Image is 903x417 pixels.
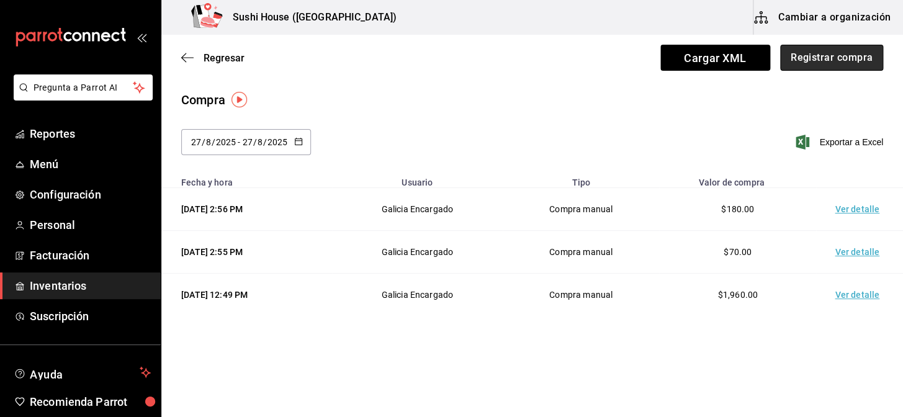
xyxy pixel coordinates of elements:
td: Compra manual [503,231,659,274]
td: Ver detalle [816,274,903,316]
td: Compra manual [503,274,659,316]
button: Regresar [181,52,245,64]
div: Compra [181,91,225,109]
div: [DATE] 2:55 PM [181,246,317,258]
a: Pregunta a Parrot AI [9,90,153,103]
img: Tooltip marker [231,92,247,107]
th: Fecha y hora [161,170,332,188]
span: $180.00 [721,204,754,214]
input: Year [267,137,288,147]
button: open_drawer_menu [137,32,146,42]
td: Ver detalle [816,188,903,231]
span: Reportes [30,125,151,142]
input: Month [257,137,263,147]
span: - [238,137,240,147]
input: Day [241,137,253,147]
span: Cargar XML [660,45,770,71]
span: Pregunta a Parrot AI [34,81,133,94]
span: Menú [30,156,151,173]
th: Tipo [503,170,659,188]
span: Configuración [30,186,151,203]
button: Exportar a Excel [798,135,883,150]
td: Galicia Encargado [332,231,503,274]
input: Month [205,137,212,147]
td: Ver detalle [816,231,903,274]
div: [DATE] 12:49 PM [181,289,317,301]
span: / [202,137,205,147]
td: Galicia Encargado [332,188,503,231]
span: Personal [30,217,151,233]
span: $70.00 [724,247,752,257]
span: Inventarios [30,277,151,294]
span: Suscripción [30,308,151,325]
button: Pregunta a Parrot AI [14,74,153,101]
button: Registrar compra [780,45,883,71]
span: $1,960.00 [717,290,757,300]
td: Compra manual [503,188,659,231]
span: Recomienda Parrot [30,393,151,410]
td: Galicia Encargado [332,274,503,316]
th: Valor de compra [659,170,816,188]
span: / [253,137,256,147]
span: / [212,137,215,147]
input: Day [191,137,202,147]
span: Ayuda [30,365,135,380]
span: Facturación [30,247,151,264]
input: Year [215,137,236,147]
th: Usuario [332,170,503,188]
span: Regresar [204,52,245,64]
h3: Sushi House ([GEOGRAPHIC_DATA]) [223,10,397,25]
span: / [263,137,267,147]
div: [DATE] 2:56 PM [181,203,317,215]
